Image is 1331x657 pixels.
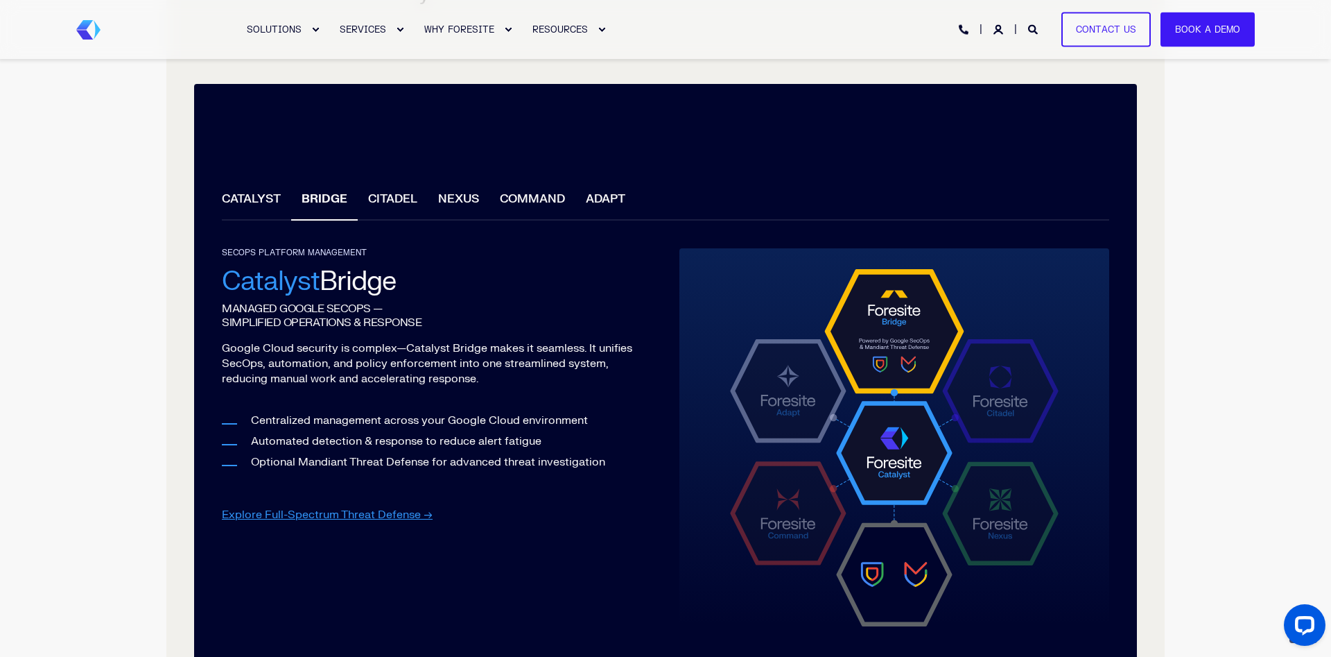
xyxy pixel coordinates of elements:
h2: Bridge [222,262,652,302]
ul: Filter [211,181,1120,221]
p: Google Cloud security is complex—Catalyst Bridge makes it seamless. It unifies SecOps, automation... [222,341,652,386]
a: Back to Home [76,20,101,40]
div: Expand SERVICES [396,26,404,34]
span: SOLUTIONS [247,24,302,35]
div: Expand SOLUTIONS [311,26,320,34]
a: Book a Demo [1160,12,1255,47]
li: NEXUS [428,181,489,221]
div: SECOPS PLATFORM MANAGEMENT [222,248,652,257]
img: Foresite brand mark, a hexagon shape of blues with a directional arrow to the right hand side [76,20,101,40]
li: Automated detection & response to reduce alert fatigue [251,434,652,449]
li: CITADEL [358,181,428,221]
span: RESOURCES [532,24,588,35]
li: COMMAND [489,181,575,221]
span: WHY FORESITE [424,24,494,35]
li: BRIDGE [291,181,358,221]
a: Open Search [1028,23,1041,35]
li: Optional Mandiant Threat Defense for advanced threat investigation [251,454,652,470]
a: Contact Us [1061,12,1151,47]
span: Catalyst [222,265,320,298]
a: Explore Full-Spectrum Threat Defense → [222,508,433,522]
div: Expand WHY FORESITE [504,26,512,34]
li: ADAPT [575,181,636,221]
div: Expand RESOURCES [598,26,606,34]
li: CATALYST [211,181,291,221]
a: Login [993,23,1006,35]
iframe: LiveChat chat widget [1273,599,1331,657]
img: Foresite Bridge [721,269,1068,626]
h3: MANAGED GOOGLE SECOPS — SIMPLIFIED OPERATIONS & RESPONSE [222,302,652,330]
li: Centralized management across your Google Cloud environment [251,413,652,428]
